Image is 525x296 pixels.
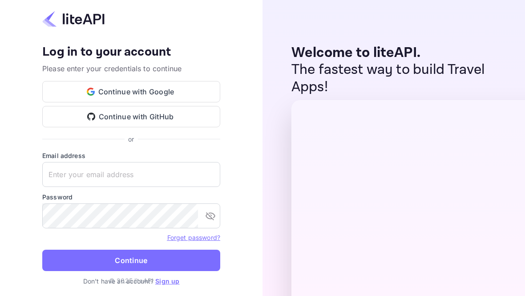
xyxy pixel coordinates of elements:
[42,45,220,60] h4: Log in to your account
[42,63,220,74] p: Please enter your credentials to continue
[42,106,220,127] button: Continue with GitHub
[202,207,219,225] button: toggle password visibility
[167,234,220,241] a: Forget password?
[167,233,220,242] a: Forget password?
[42,10,105,28] img: liteapi
[155,277,179,285] a: Sign up
[42,192,220,202] label: Password
[291,45,507,61] p: Welcome to liteAPI.
[42,162,220,187] input: Enter your email address
[42,151,220,160] label: Email address
[42,250,220,271] button: Continue
[109,276,153,285] p: © 2025 liteAPI
[291,61,507,96] p: The fastest way to build Travel Apps!
[128,134,134,144] p: or
[42,81,220,102] button: Continue with Google
[42,276,220,286] p: Don't have an account?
